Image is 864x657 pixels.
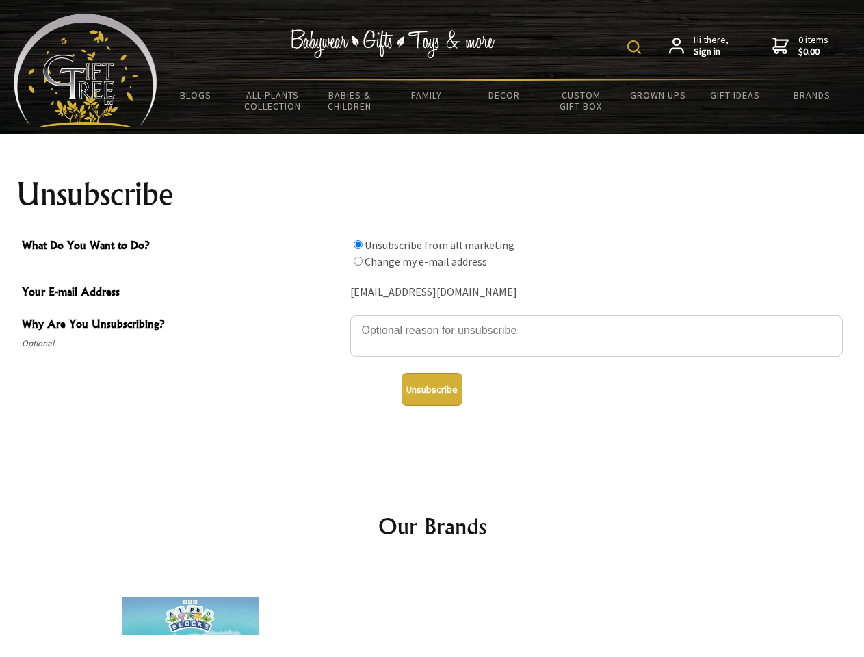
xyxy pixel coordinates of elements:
[696,81,774,109] a: Gift Ideas
[22,237,343,257] span: What Do You Want to Do?
[22,335,343,352] span: Optional
[365,238,514,252] label: Unsubscribe from all marketing
[354,240,363,249] input: What Do You Want to Do?
[22,315,343,335] span: Why Are You Unsubscribing?
[694,34,729,58] span: Hi there,
[694,46,729,58] strong: Sign in
[27,510,837,543] h2: Our Brands
[311,81,389,120] a: Babies & Children
[389,81,466,109] a: Family
[627,40,641,54] img: product search
[350,282,843,303] div: [EMAIL_ADDRESS][DOMAIN_NAME]
[542,81,620,120] a: Custom Gift Box
[774,81,851,109] a: Brands
[619,81,696,109] a: Grown Ups
[22,283,343,303] span: Your E-mail Address
[402,373,462,406] button: Unsubscribe
[798,46,828,58] strong: $0.00
[798,34,828,58] span: 0 items
[16,178,848,211] h1: Unsubscribe
[465,81,542,109] a: Decor
[365,255,487,268] label: Change my e-mail address
[14,14,157,127] img: Babyware - Gifts - Toys and more...
[772,34,828,58] a: 0 items$0.00
[290,29,495,58] img: Babywear - Gifts - Toys & more
[669,34,729,58] a: Hi there,Sign in
[235,81,312,120] a: All Plants Collection
[354,257,363,266] input: What Do You Want to Do?
[157,81,235,109] a: BLOGS
[350,315,843,357] textarea: Why Are You Unsubscribing?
